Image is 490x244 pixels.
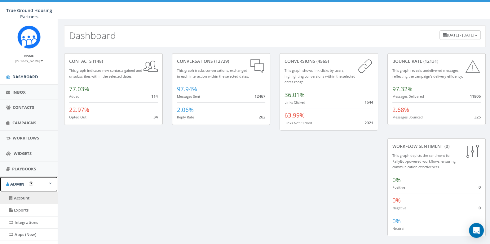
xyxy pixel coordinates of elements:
[6,7,52,19] span: True Ground Housing Partners
[177,94,200,99] small: Messages Sent
[12,120,36,126] span: Campaigns
[392,106,409,114] span: 2.68%
[392,85,413,93] span: 97.32%
[13,135,39,141] span: Workflows
[285,100,305,105] small: Links Clicked
[422,58,438,64] span: (12131)
[213,58,229,64] span: (12729)
[474,114,481,120] span: 325
[69,115,86,119] small: Opted Out
[479,184,481,190] span: 0
[14,151,32,156] span: Widgets
[24,54,34,58] small: Name
[447,32,474,38] span: [DATE] - [DATE]
[392,185,405,190] small: Positive
[69,58,158,64] div: contacts
[285,68,355,84] small: This graph shows link clicks by users, highlighting conversions within the selected dates range.
[10,181,24,187] span: Admin
[15,58,43,63] a: [PERSON_NAME]
[12,89,26,95] span: Inbox
[392,58,481,64] div: Bounce Rate
[392,94,424,99] small: Messages Delivered
[259,114,265,120] span: 262
[392,196,401,204] span: 0%
[69,94,80,99] small: Added
[177,68,249,79] small: This graph tracks conversations, exchanged in each interaction within the selected dates.
[151,93,158,99] span: 114
[392,206,406,210] small: Negative
[285,121,312,125] small: Links Not Clicked
[153,114,158,120] span: 34
[254,93,265,99] span: 12467
[392,226,404,231] small: Neutral
[177,115,194,119] small: Reply Rate
[285,111,305,119] span: 63.99%
[69,30,116,41] h2: Dashboard
[29,182,33,186] button: Open In-App Guide
[285,58,373,64] div: conversions
[392,217,401,225] span: 0%
[364,120,373,126] span: 2921
[285,91,305,99] span: 36.01%
[15,58,43,63] small: [PERSON_NAME]
[12,166,36,172] span: Playbooks
[177,106,194,114] span: 2.06%
[17,25,41,49] img: Rally_Corp_Logo_1.png
[443,143,449,149] span: (0)
[392,143,481,149] div: Workflow Sentiment
[315,58,329,64] span: (4565)
[392,68,463,79] small: This graph reveals undelivered messages, reflecting the campaign's delivery efficiency.
[177,85,197,93] span: 97.94%
[470,93,481,99] span: 11806
[177,58,266,64] div: conversations
[13,105,34,110] span: Contacts
[12,74,38,79] span: Dashboard
[479,205,481,211] span: 0
[469,223,484,238] div: Open Intercom Messenger
[92,58,103,64] span: (148)
[392,153,456,169] small: This graph depicts the sentiment for RallyBot-powered workflows, ensuring communication effective...
[69,68,142,79] small: This graph indicates new contacts gained and unsubscribes within the selected dates.
[364,99,373,105] span: 1644
[69,106,89,114] span: 22.97%
[392,176,401,184] span: 0%
[69,85,89,93] span: 77.03%
[392,115,423,119] small: Messages Bounced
